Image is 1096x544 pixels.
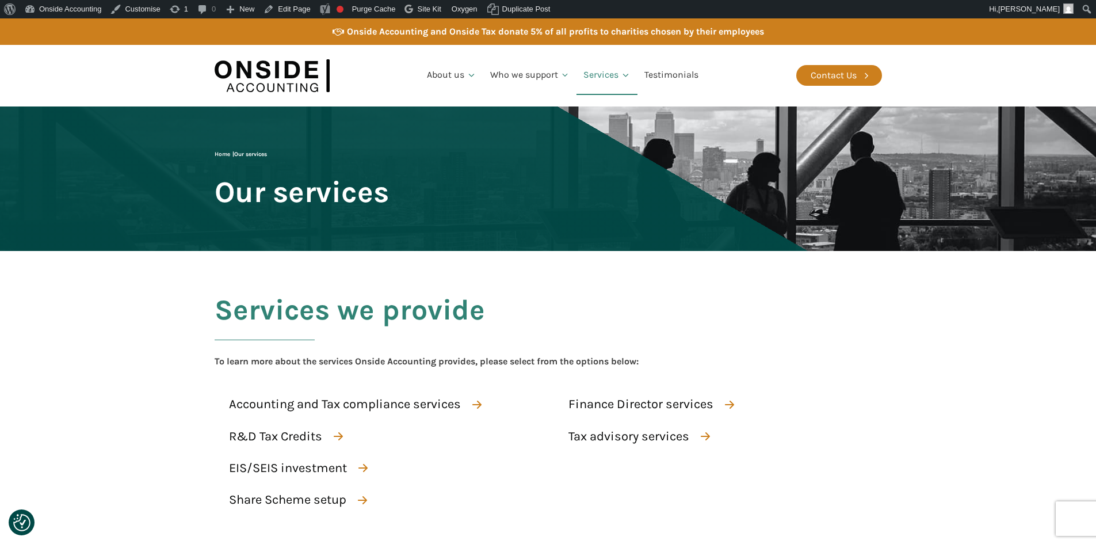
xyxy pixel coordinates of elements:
[337,6,343,13] div: Focus keyphrase not set
[796,65,882,86] a: Contact Us
[637,56,705,95] a: Testimonials
[215,176,389,208] span: Our services
[234,151,267,158] span: Our services
[576,56,637,95] a: Services
[568,394,713,414] div: Finance Director services
[215,294,485,354] h2: Services we provide
[229,458,347,478] div: EIS/SEIS investment
[229,427,322,447] div: R&D Tax Credits
[483,56,577,95] a: Who we support
[215,391,492,417] a: Accounting and Tax compliance services
[229,394,461,414] div: Accounting and Tax compliance services
[568,427,689,447] div: Tax advisory services
[229,490,346,510] div: Share Scheme setup
[215,424,353,450] a: R&D Tax Credits
[420,56,483,95] a: About us
[215,151,267,158] span: |
[811,68,857,83] div: Contact Us
[998,5,1060,13] span: [PERSON_NAME]
[13,514,30,531] button: Consent Preferences
[554,391,744,417] a: Finance Director services
[13,514,30,531] img: Revisit consent button
[554,424,720,450] a: Tax advisory services
[215,54,330,98] img: Onside Accounting
[215,354,639,369] div: To learn more about the services Onside Accounting provides, please select from the options below:
[215,455,378,481] a: EIS/SEIS investment
[418,5,441,13] span: Site Kit
[215,487,377,513] a: Share Scheme setup
[347,24,764,39] div: Onside Accounting and Onside Tax donate 5% of all profits to charities chosen by their employees
[215,151,230,158] a: Home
